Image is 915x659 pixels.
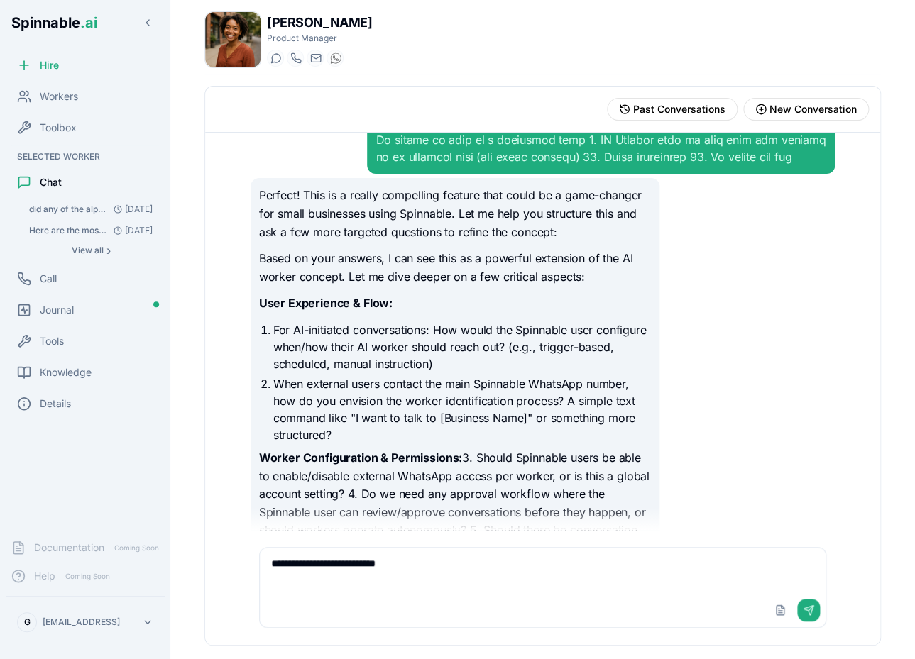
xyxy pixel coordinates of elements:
[29,204,108,215] span: did any of the alpha users you emailed replied to you?: You're absolutely right to ask - let me d...
[259,449,652,558] p: 3. Should Spinnable users be able to enable/disable external WhatsApp access per worker, or is th...
[769,102,857,116] span: New Conversation
[267,33,372,44] p: Product Manager
[40,303,74,317] span: Journal
[40,334,64,348] span: Tools
[259,187,652,241] p: Perfect! This is a really compelling feature that could be a game-changer for small businesses us...
[23,199,159,219] button: Open conversation: did any of the alpha users you emailed replied to you?
[43,616,120,628] p: [EMAIL_ADDRESS]
[273,321,652,372] li: For AI-initiated conversations: How would the Spinnable user configure when/how their AI worker s...
[259,296,393,310] strong: User Experience & Flow:
[23,242,159,259] button: Show all conversations
[110,541,163,555] span: Coming Soon
[11,14,97,31] span: Spinnable
[29,225,108,236] span: Here are the most recent usage numbers from the spinnable product. Give me a summary of the usage...
[327,50,344,67] button: WhatsApp
[307,50,324,67] button: Send email to taylor.mitchell@getspinnable.ai
[40,272,57,286] span: Call
[267,50,284,67] button: Start a chat with Taylor Mitchell
[259,250,652,286] p: Based on your answers, I can see this as a powerful extension of the AI worker concept. Let me di...
[205,12,261,67] img: Taylor Mitchell
[40,365,92,380] span: Knowledge
[743,98,869,121] button: Start new conversation
[40,58,59,72] span: Hire
[34,569,55,583] span: Help
[267,13,372,33] h1: [PERSON_NAME]
[40,175,62,189] span: Chat
[633,102,725,116] span: Past Conversations
[106,245,111,256] span: ›
[330,52,341,64] img: WhatsApp
[287,50,304,67] button: Start a call with Taylor Mitchell
[607,98,738,121] button: View past conversations
[40,397,71,411] span: Details
[24,616,31,628] span: G
[259,450,462,465] strong: Worker Configuration & Permissions:
[80,14,97,31] span: .ai
[6,148,165,165] div: Selected Worker
[34,541,104,555] span: Documentation
[72,245,104,256] span: View all
[273,375,652,443] li: When external users contact the main Spinnable WhatsApp number, how do you envision the worker id...
[23,221,159,240] button: Open conversation: Here are the most recent usage numbers from the spinnable product. Give me a s...
[40,121,77,135] span: Toolbox
[108,204,153,215] span: [DATE]
[11,608,159,636] button: G[EMAIL_ADDRESS]
[108,225,153,236] span: [DATE]
[61,570,114,583] span: Coming Soon
[40,89,78,104] span: Workers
